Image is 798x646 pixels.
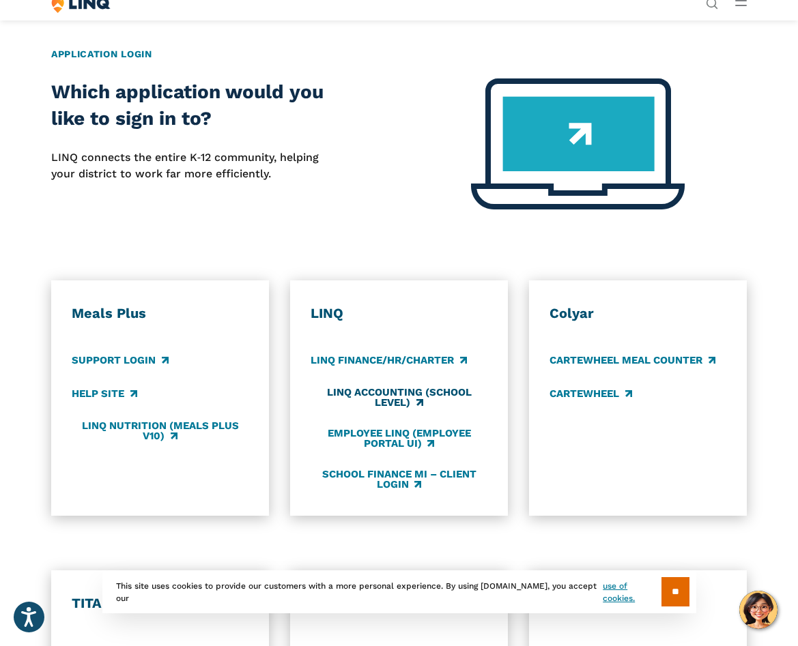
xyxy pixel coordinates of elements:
[311,468,487,490] a: School Finance MI – Client Login
[102,570,696,613] div: This site uses cookies to provide our customers with a more personal experience. By using [DOMAIN...
[603,580,661,604] a: use of cookies.
[72,420,248,442] a: LINQ Nutrition (Meals Plus v10)
[311,386,487,409] a: LINQ Accounting (school level)
[51,78,329,133] h2: Which application would you like to sign in to?
[550,305,726,323] h3: Colyar
[311,353,466,368] a: LINQ Finance/HR/Charter
[311,305,487,323] h3: LINQ
[72,353,168,368] a: Support Login
[51,149,329,183] p: LINQ connects the entire K‑12 community, helping your district to work far more efficiently.
[311,427,487,450] a: Employee LINQ (Employee Portal UI)
[51,47,747,61] h2: Application Login
[550,353,715,368] a: CARTEWHEEL Meal Counter
[72,386,137,401] a: Help Site
[550,386,631,401] a: CARTEWHEEL
[739,591,778,629] button: Hello, have a question? Let’s chat.
[72,305,248,323] h3: Meals Plus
